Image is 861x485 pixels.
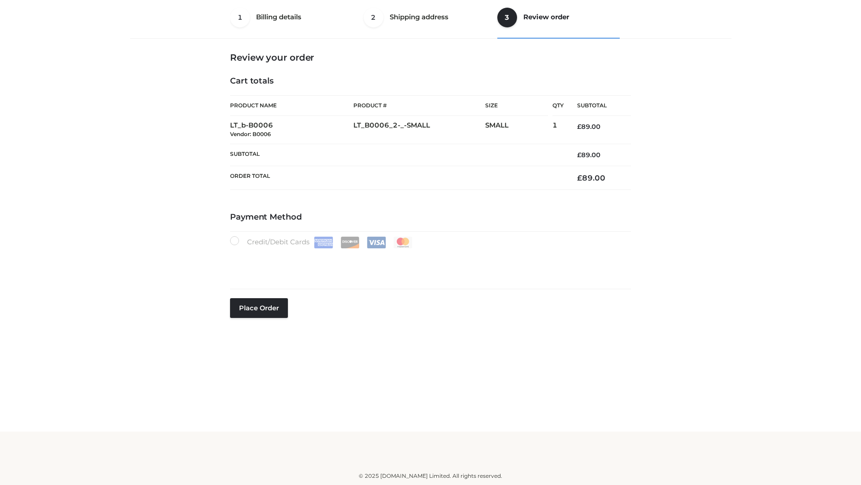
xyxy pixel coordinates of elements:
td: LT_B0006_2-_-SMALL [353,116,485,144]
span: £ [577,151,581,159]
div: © 2025 [DOMAIN_NAME] Limited. All rights reserved. [133,472,728,481]
button: Place order [230,298,288,318]
h4: Payment Method [230,212,631,222]
th: Subtotal [564,96,631,116]
th: Product Name [230,95,353,116]
h3: Review your order [230,52,631,63]
bdi: 89.00 [577,151,600,159]
th: Product # [353,95,485,116]
th: Qty [552,95,564,116]
img: Discover [340,237,360,248]
label: Credit/Debit Cards [230,236,413,248]
bdi: 89.00 [577,173,605,182]
img: Visa [367,237,386,248]
td: SMALL [485,116,552,144]
th: Subtotal [230,144,564,166]
th: Size [485,96,548,116]
span: £ [577,123,581,131]
bdi: 89.00 [577,123,600,131]
h4: Cart totals [230,76,631,86]
small: Vendor: B0006 [230,131,271,137]
img: Amex [314,237,333,248]
span: £ [577,173,582,182]
td: 1 [552,116,564,144]
td: LT_b-B0006 [230,116,353,144]
th: Order Total [230,166,564,190]
iframe: Secure payment input frame [228,247,629,279]
img: Mastercard [393,237,413,248]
